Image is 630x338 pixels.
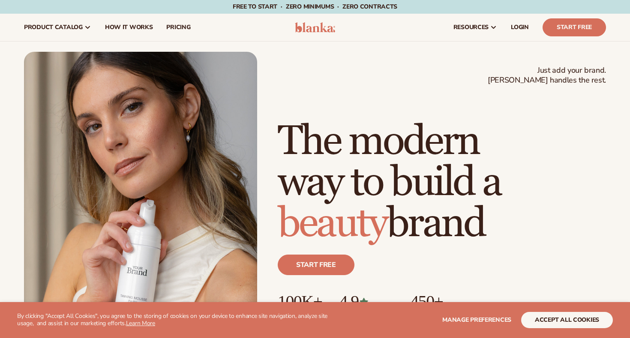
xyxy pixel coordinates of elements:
[543,18,606,36] a: Start Free
[278,292,322,311] p: 100K+
[105,24,153,31] span: How It Works
[159,14,197,41] a: pricing
[17,14,98,41] a: product catalog
[488,65,606,86] span: Just add your brand. [PERSON_NAME] handles the rest.
[278,255,354,275] a: Start free
[295,22,336,33] img: logo
[98,14,160,41] a: How It Works
[166,24,190,31] span: pricing
[504,14,536,41] a: LOGIN
[442,312,511,328] button: Manage preferences
[447,14,504,41] a: resources
[410,292,475,311] p: 450+
[24,24,83,31] span: product catalog
[278,121,606,244] h1: The modern way to build a brand
[126,319,155,327] a: Learn More
[442,316,511,324] span: Manage preferences
[453,24,489,31] span: resources
[278,199,387,249] span: beauty
[233,3,397,11] span: Free to start · ZERO minimums · ZERO contracts
[511,24,529,31] span: LOGIN
[521,312,613,328] button: accept all cookies
[17,313,335,327] p: By clicking "Accept All Cookies", you agree to the storing of cookies on your device to enhance s...
[339,292,393,311] p: 4.9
